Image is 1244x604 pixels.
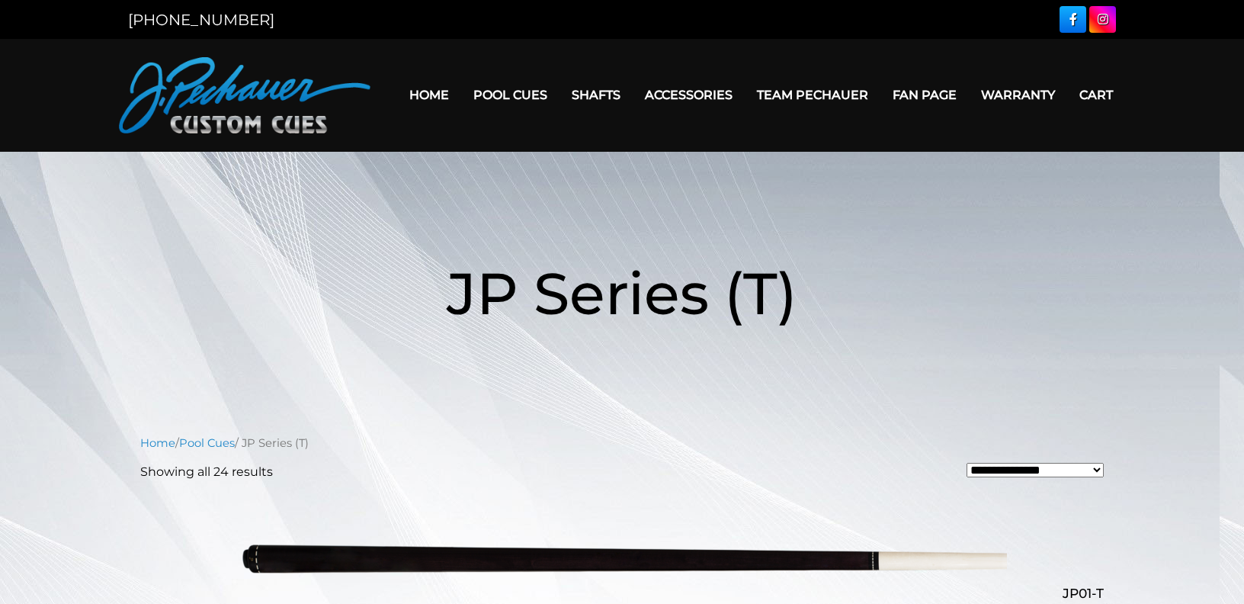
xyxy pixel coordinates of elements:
[140,463,273,481] p: Showing all 24 results
[179,436,235,450] a: Pool Cues
[633,75,745,114] a: Accessories
[969,75,1067,114] a: Warranty
[559,75,633,114] a: Shafts
[745,75,880,114] a: Team Pechauer
[1067,75,1125,114] a: Cart
[397,75,461,114] a: Home
[461,75,559,114] a: Pool Cues
[140,436,175,450] a: Home
[119,57,370,133] img: Pechauer Custom Cues
[128,11,274,29] a: [PHONE_NUMBER]
[967,463,1104,477] select: Shop order
[447,258,797,329] span: JP Series (T)
[880,75,969,114] a: Fan Page
[140,435,1104,451] nav: Breadcrumb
